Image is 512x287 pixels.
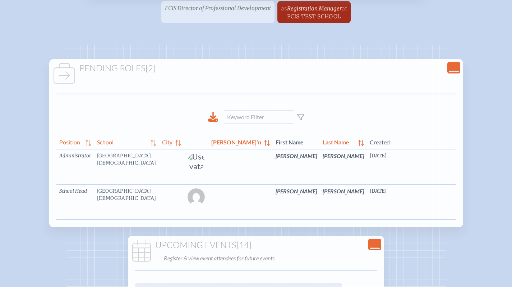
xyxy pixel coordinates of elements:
[278,1,350,23] a: asRegistration ManageratFCIS Test School
[94,149,159,184] td: [GEOGRAPHIC_DATA][DEMOGRAPHIC_DATA]
[276,137,317,146] span: First Name
[59,137,83,146] span: Position
[185,152,208,171] img: User Avatar
[367,149,453,184] td: [DATE]
[273,149,320,184] td: [PERSON_NAME]
[367,184,453,220] td: [DATE]
[211,137,261,146] span: [PERSON_NAME]’n
[287,5,342,12] span: Registration Manager
[224,110,294,124] input: Keyword Filter
[320,149,367,184] td: [PERSON_NAME]
[52,63,460,73] h1: Pending Roles
[188,188,205,206] img: Gravatar
[320,184,367,220] td: [PERSON_NAME]
[236,239,252,250] span: [14]
[370,137,450,146] span: Created
[281,4,287,12] span: as
[131,240,382,250] h1: Upcoming Events
[56,184,94,220] td: School Head
[97,137,148,146] span: School
[164,253,380,263] p: Register & view event attendees for future events
[56,149,94,184] td: Administrator
[273,184,320,220] td: [PERSON_NAME]
[146,63,156,73] span: [2]
[208,112,218,122] div: Download to CSV
[94,184,159,220] td: [GEOGRAPHIC_DATA][DEMOGRAPHIC_DATA]
[323,137,355,146] span: Last Name
[342,4,347,12] span: at
[162,137,172,146] span: City
[287,13,341,20] span: FCIS Test School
